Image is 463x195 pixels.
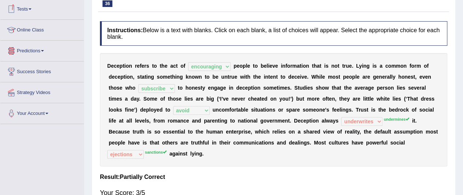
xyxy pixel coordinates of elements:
b: o [160,96,164,102]
b: a [336,85,339,91]
b: s [408,85,411,91]
b: t [178,85,180,91]
b: t [268,74,270,80]
b: c [114,63,117,69]
b: o [127,74,130,80]
b: i [124,63,126,69]
b: r [419,85,421,91]
b: o [303,63,306,69]
b: e [304,74,307,80]
b: s [402,85,405,91]
b: s [146,63,149,69]
b: e [382,74,385,80]
b: d [131,96,134,102]
b: e [270,74,273,80]
b: Instructions: [107,27,143,33]
b: i [279,85,280,91]
b: o [287,63,290,69]
b: d [303,85,306,91]
b: e [408,74,411,80]
b: , [415,74,417,80]
b: e [165,63,168,69]
b: v [301,74,304,80]
b: p [248,85,251,91]
b: n [428,74,431,80]
b: p [377,85,380,91]
b: o [188,85,192,91]
b: e [307,85,310,91]
b: m [416,63,421,69]
b: e [400,85,403,91]
b: i [301,63,303,69]
b: a [170,63,173,69]
b: l [355,74,356,80]
b: m [328,74,332,80]
b: m [292,63,296,69]
b: e [411,85,414,91]
b: s [198,85,201,91]
b: r [229,74,231,80]
b: t [413,74,415,80]
b: l [266,63,268,69]
b: a [125,96,128,102]
b: e [141,63,144,69]
b: u [231,74,235,80]
b: t [152,63,154,69]
b: l [424,85,426,91]
a: Your Account [0,103,84,121]
b: l [246,63,247,69]
b: t [337,63,339,69]
b: e [274,85,277,91]
b: i [324,63,326,69]
b: v [272,63,275,69]
b: i [244,74,246,80]
b: y [392,74,395,80]
b: b [261,63,264,69]
b: u [221,74,224,80]
a: Online Class [0,20,84,38]
b: i [264,74,265,80]
b: s [310,85,313,91]
b: e [376,74,379,80]
b: t [320,63,321,69]
b: t [201,85,202,91]
b: t [280,74,282,80]
b: c [385,63,388,69]
b: h [172,74,175,80]
b: e [117,74,120,80]
b: r [135,63,137,69]
b: n [265,74,268,80]
b: t [277,85,279,91]
b: r [385,74,387,80]
b: o [332,74,336,80]
b: e [371,85,374,91]
b: t [339,85,341,91]
b: k [186,74,188,80]
b: r [414,63,416,69]
b: o [402,74,405,80]
b: o [126,63,129,69]
b: g [368,85,371,91]
b: n [199,74,202,80]
b: t [300,63,302,69]
b: c [115,74,117,80]
b: e [367,74,370,80]
b: o [192,74,195,80]
b: t [276,74,278,80]
b: n [129,63,132,69]
b: m [150,96,154,102]
b: e [297,74,300,80]
b: u [346,63,349,69]
b: h [186,85,189,91]
b: f [427,63,429,69]
b: t [251,85,253,91]
b: i [229,85,230,91]
b: e [419,74,422,80]
b: o [400,63,404,69]
b: W [311,74,316,80]
b: f [163,96,165,102]
b: , [133,74,134,80]
b: d [109,74,112,80]
b: n [148,74,151,80]
b: i [319,74,321,80]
